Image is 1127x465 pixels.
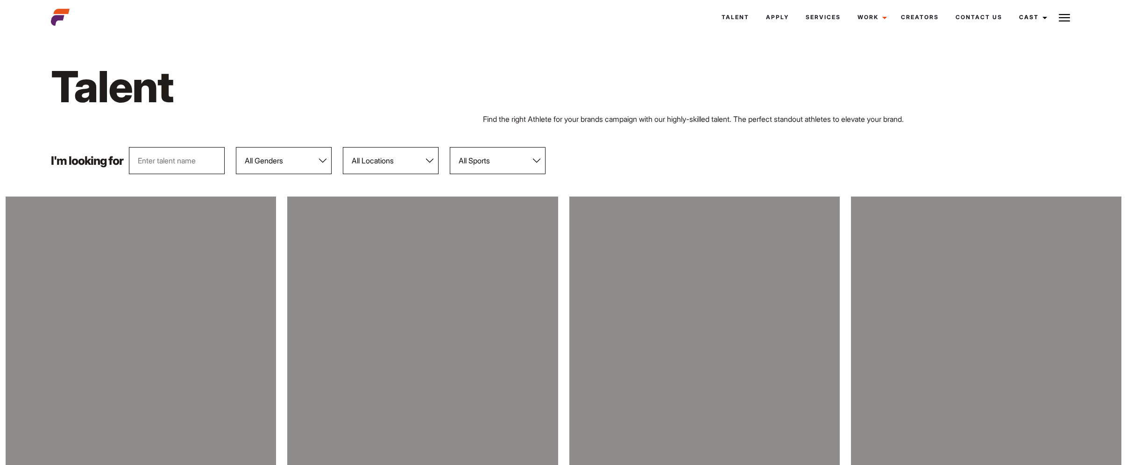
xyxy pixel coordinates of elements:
img: Burger icon [1059,12,1070,23]
a: Cast [1011,5,1053,30]
img: cropped-aefm-brand-fav-22-square.png [51,8,70,27]
p: Find the right Athlete for your brands campaign with our highly-skilled talent. The perfect stand... [483,113,1077,125]
h1: Talent [51,60,645,113]
input: Enter talent name [129,147,225,174]
a: Contact Us [947,5,1011,30]
a: Apply [758,5,797,30]
a: Creators [893,5,947,30]
p: I'm looking for [51,155,123,167]
a: Work [849,5,893,30]
a: Talent [713,5,758,30]
a: Services [797,5,849,30]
